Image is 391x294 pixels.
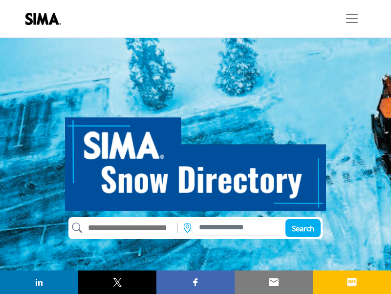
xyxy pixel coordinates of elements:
[65,106,326,211] img: SIMA Snow Directory
[111,276,123,288] img: twitter sharing button
[268,276,280,288] img: email sharing button
[33,276,45,288] img: linkedin sharing button
[292,223,314,233] span: Search
[338,9,366,28] button: Toggle navigation
[174,220,180,235] img: Rectangle%203585.svg
[25,13,66,25] img: Site Logo
[190,276,201,288] img: facebook sharing button
[346,276,358,288] img: sms sharing button
[285,219,321,237] button: Search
